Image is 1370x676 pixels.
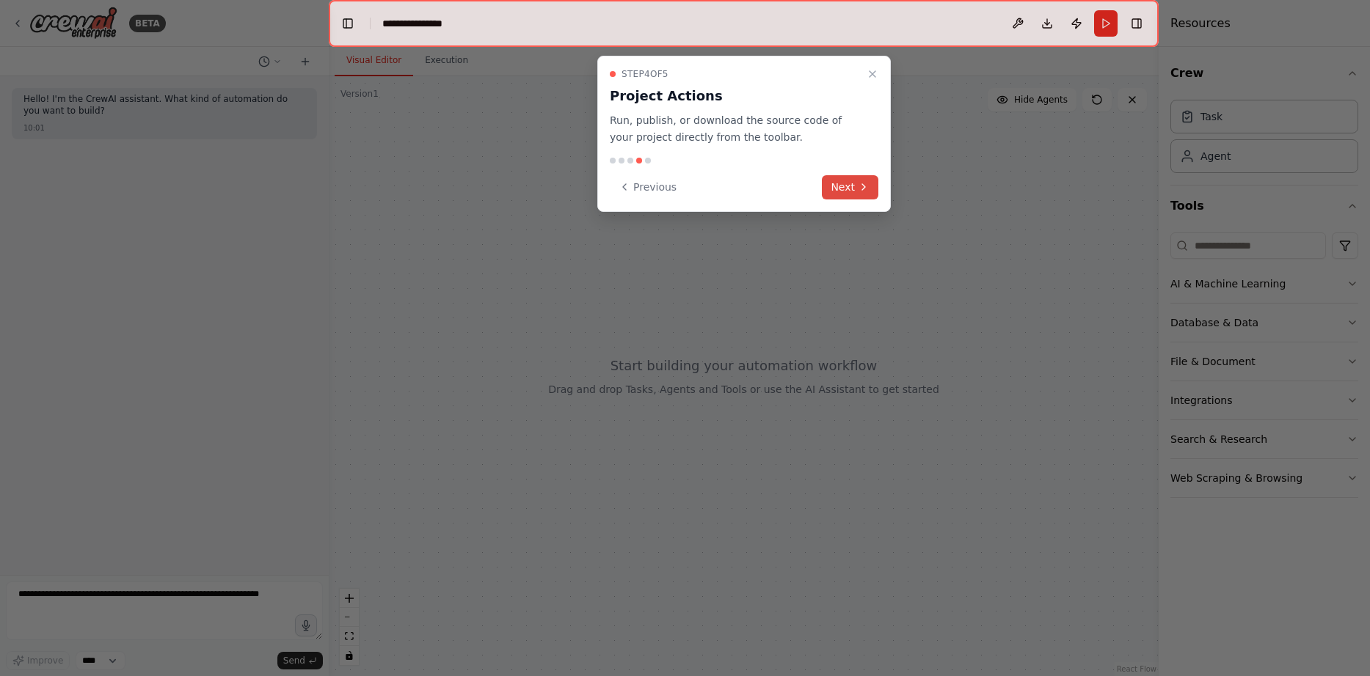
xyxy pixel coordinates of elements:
[610,175,685,199] button: Previous
[610,86,861,106] h3: Project Actions
[622,68,668,80] span: Step 4 of 5
[610,112,861,146] p: Run, publish, or download the source code of your project directly from the toolbar.
[338,13,358,34] button: Hide left sidebar
[864,65,881,83] button: Close walkthrough
[822,175,878,199] button: Next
